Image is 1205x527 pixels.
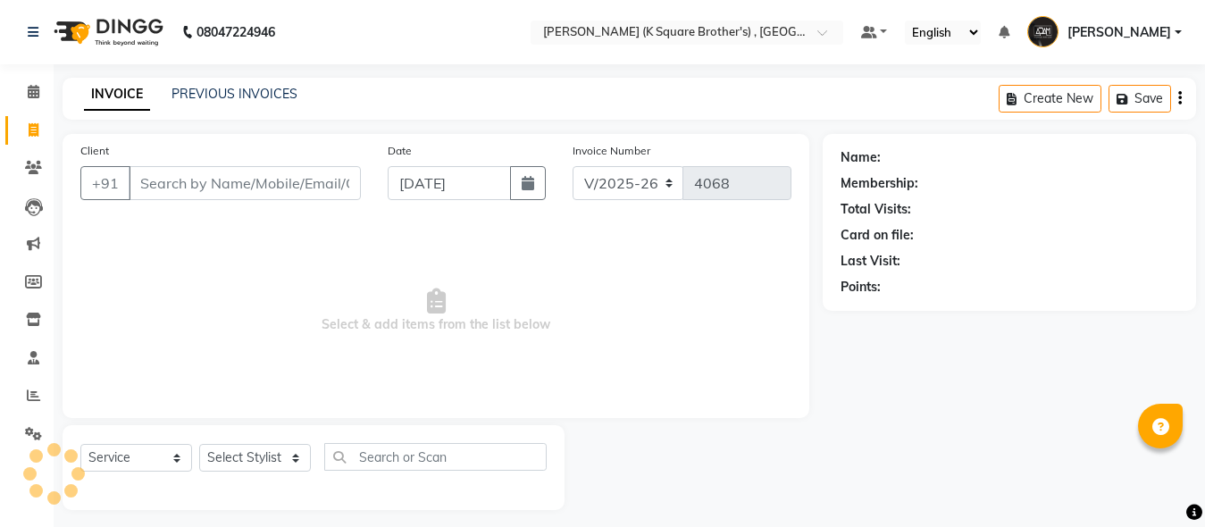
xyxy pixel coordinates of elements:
a: PREVIOUS INVOICES [172,86,297,102]
label: Date [388,143,412,159]
label: Client [80,143,109,159]
b: 08047224946 [197,7,275,57]
iframe: chat widget [1130,456,1187,509]
div: Last Visit: [841,252,900,271]
a: INVOICE [84,79,150,111]
img: Syed Adam [1027,16,1059,47]
label: Invoice Number [573,143,650,159]
button: Create New [999,85,1101,113]
span: Select & add items from the list below [80,222,791,400]
input: Search by Name/Mobile/Email/Code [129,166,361,200]
button: +91 [80,166,130,200]
div: Card on file: [841,226,914,245]
div: Name: [841,148,881,167]
div: Total Visits: [841,200,911,219]
button: Save [1109,85,1171,113]
img: logo [46,7,168,57]
input: Search or Scan [324,443,547,471]
div: Membership: [841,174,918,193]
span: [PERSON_NAME] [1067,23,1171,42]
div: Points: [841,278,881,297]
